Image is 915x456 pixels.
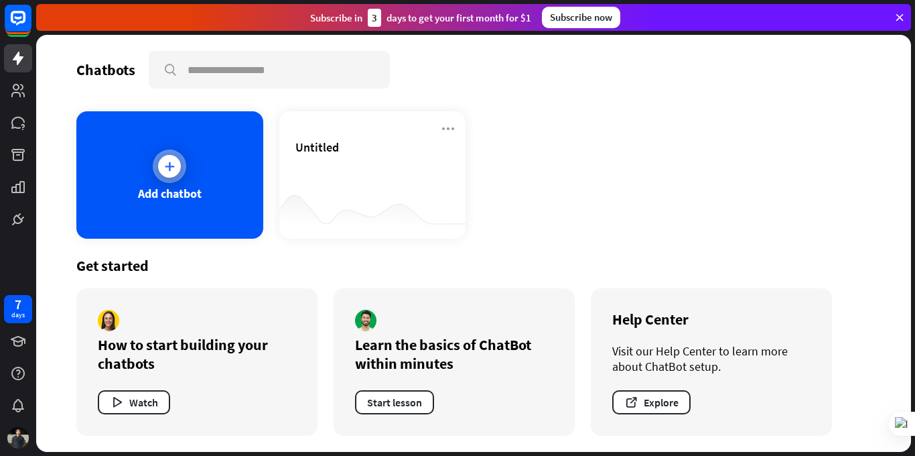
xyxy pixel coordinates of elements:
div: Add chatbot [138,186,202,201]
span: Untitled [295,139,339,155]
div: Subscribe now [542,7,620,28]
div: 7 [15,298,21,310]
div: days [11,310,25,320]
button: Open LiveChat chat widget [11,5,51,46]
div: Learn the basics of ChatBot within minutes [355,335,553,373]
div: Visit our Help Center to learn more about ChatBot setup. [612,343,811,374]
button: Watch [98,390,170,414]
div: Subscribe in days to get your first month for $1 [310,9,531,27]
div: Help Center [612,310,811,329]
a: 7 days [4,295,32,323]
div: Get started [76,256,871,275]
div: 3 [368,9,381,27]
img: author [98,310,119,331]
button: Explore [612,390,691,414]
div: Chatbots [76,60,135,79]
img: author [355,310,376,331]
button: Start lesson [355,390,434,414]
div: How to start building your chatbots [98,335,296,373]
